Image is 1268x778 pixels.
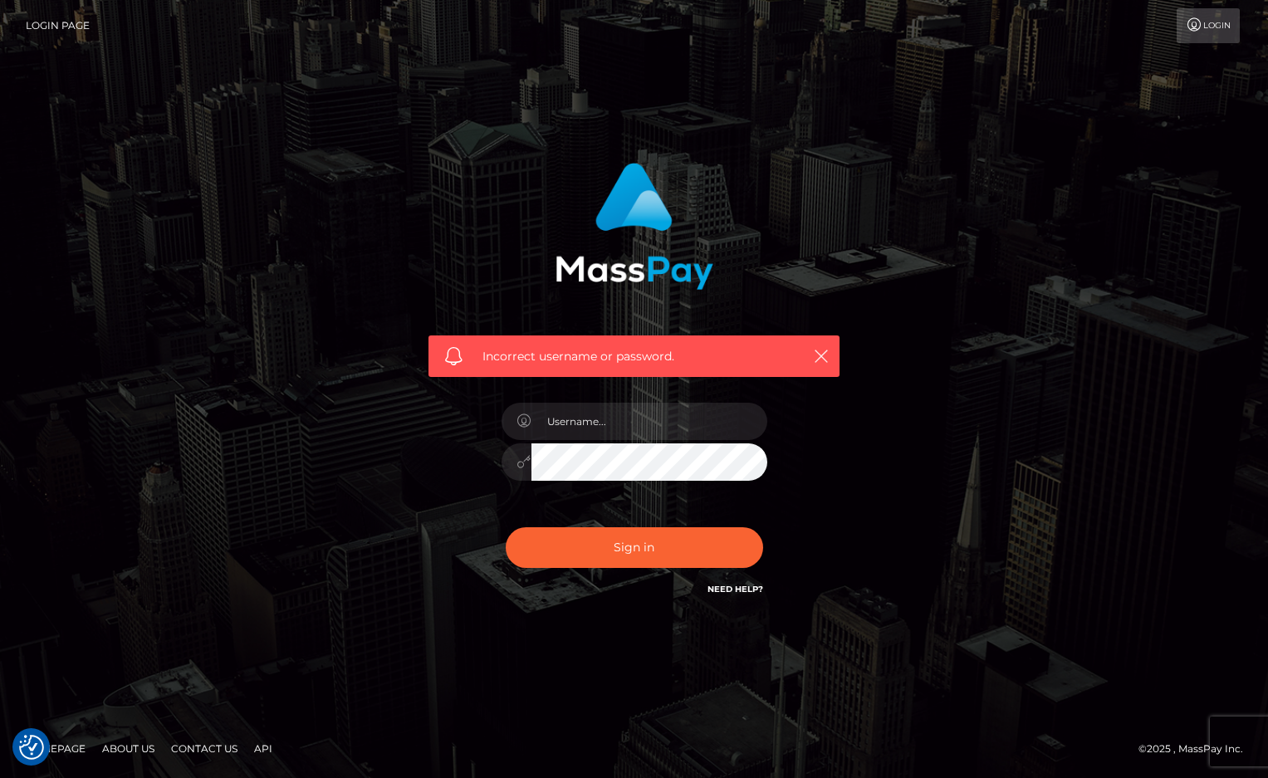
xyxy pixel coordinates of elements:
[1138,740,1256,758] div: © 2025 , MassPay Inc.
[506,527,763,568] button: Sign in
[18,736,92,761] a: Homepage
[26,8,90,43] a: Login Page
[556,163,713,290] img: MassPay Login
[164,736,244,761] a: Contact Us
[19,735,44,760] img: Revisit consent button
[482,348,786,365] span: Incorrect username or password.
[19,735,44,760] button: Consent Preferences
[95,736,161,761] a: About Us
[247,736,279,761] a: API
[1177,8,1240,43] a: Login
[531,403,767,440] input: Username...
[707,584,763,595] a: Need Help?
